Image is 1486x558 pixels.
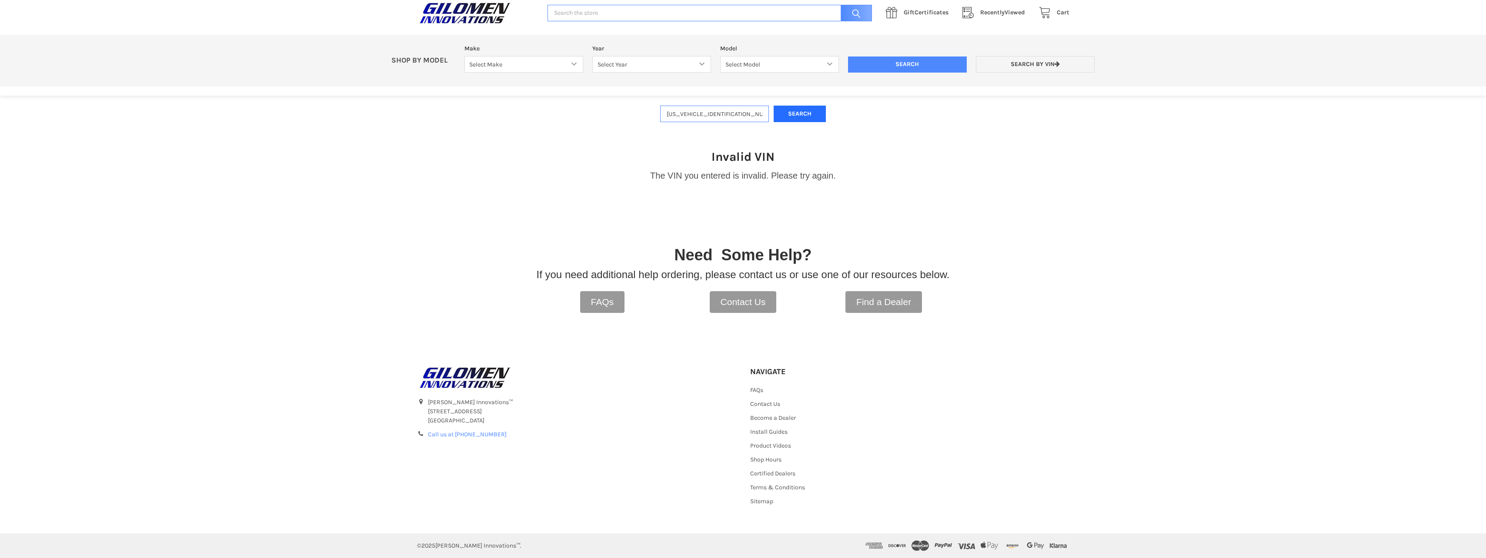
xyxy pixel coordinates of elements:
a: Call us at [PHONE_NUMBER] [428,431,507,438]
img: GILOMEN INNOVATIONS [417,367,513,389]
p: SHOP BY MODEL [387,56,460,65]
a: FAQs [580,291,625,313]
a: Install Guides [750,428,788,435]
a: Find a Dealer [845,291,922,313]
a: GILOMEN INNOVATIONS [417,367,736,389]
input: Search [836,5,872,22]
a: Cart [1034,7,1069,18]
a: Contact Us [750,400,780,408]
a: Become a Dealer [750,414,796,422]
address: [PERSON_NAME] Innovations™ [STREET_ADDRESS] [GEOGRAPHIC_DATA] [428,398,736,425]
a: FAQs [750,386,763,394]
button: Search [774,106,826,123]
span: Cart [1057,9,1069,16]
span: Viewed [980,9,1025,16]
a: GiftCertificates [881,7,958,18]
input: Search [848,56,967,73]
a: GILOMEN INNOVATIONS [417,2,538,24]
a: Terms & Conditions [750,484,805,491]
span: Recently [980,9,1005,16]
a: Sitemap [750,498,773,505]
a: Contact Us [710,291,777,313]
a: Product Videos [750,442,791,449]
img: GILOMEN INNOVATIONS [417,2,513,24]
span: Certificates [904,9,948,16]
p: The VIN you entered is invalid. Please try again. [650,169,836,182]
input: Search the store [548,5,872,22]
p: © [PERSON_NAME] Innovations™. [417,541,521,550]
label: Make [464,44,583,53]
a: Search by VIN [976,56,1095,73]
span: 2025 [421,542,435,549]
label: Model [720,44,839,53]
input: Enter VIN of your machine [660,106,769,123]
p: If you need additional help ordering, please contact us or use one of our resources below. [537,267,950,282]
h1: Invalid VIN [711,149,775,164]
a: RecentlyViewed [958,7,1034,18]
span: Gift [904,9,915,16]
p: Need Some Help? [674,243,811,267]
h5: Navigate [750,367,847,377]
label: Year [592,44,711,53]
a: Certified Dealers [750,470,795,477]
a: Shop Hours [750,456,781,463]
